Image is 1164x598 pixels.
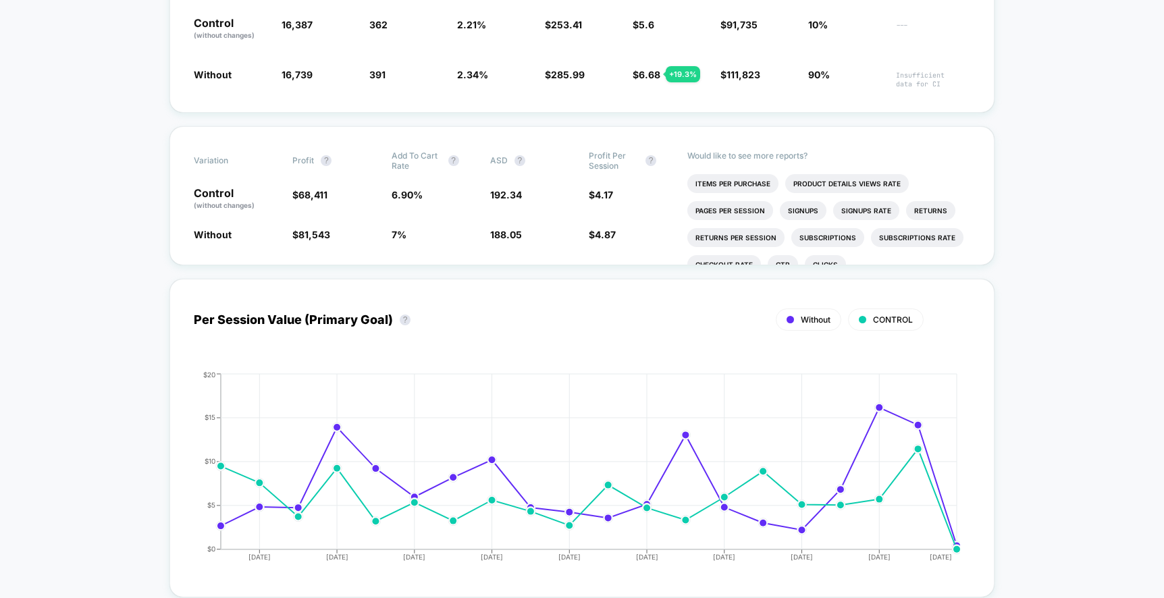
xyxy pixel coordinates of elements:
[720,19,758,30] span: $
[873,315,913,325] span: CONTROL
[490,155,508,165] span: ASD
[589,229,616,240] span: $
[768,255,798,274] li: Ctr
[292,189,327,200] span: $
[868,553,891,561] tspan: [DATE]
[589,151,639,171] span: Profit Per Session
[906,201,955,220] li: Returns
[636,553,658,561] tspan: [DATE]
[369,19,388,30] span: 362
[726,19,758,30] span: 91,735
[180,371,957,573] div: PER_SESSION_VALUE
[194,188,279,211] p: Control
[545,69,585,80] span: $
[282,69,313,80] span: 16,739
[808,69,830,80] span: 90%
[780,201,826,220] li: Signups
[457,19,486,30] span: 2.21 %
[713,553,735,561] tspan: [DATE]
[791,228,864,247] li: Subscriptions
[400,315,411,325] button: ?
[896,71,970,88] span: Insufficient data for CI
[558,553,581,561] tspan: [DATE]
[282,19,313,30] span: 16,387
[194,18,268,40] p: Control
[595,229,616,240] span: 4.87
[392,229,406,240] span: 7 %
[292,229,330,240] span: $
[551,69,585,80] span: 285.99
[726,69,760,80] span: 111,823
[298,229,330,240] span: 81,543
[248,553,270,561] tspan: [DATE]
[645,155,656,166] button: ?
[805,255,846,274] li: Clicks
[687,201,773,220] li: Pages Per Session
[639,69,660,80] span: 6.68
[369,69,386,80] span: 391
[687,151,970,161] p: Would like to see more reports?
[551,19,582,30] span: 253.41
[666,66,700,82] div: + 19.3 %
[207,545,215,553] tspan: $0
[194,151,268,171] span: Variation
[639,19,654,30] span: 5.6
[687,174,778,193] li: Items Per Purchase
[720,69,760,80] span: $
[207,501,215,509] tspan: $5
[203,370,215,378] tspan: $20
[481,553,503,561] tspan: [DATE]
[298,189,327,200] span: 68,411
[194,31,255,39] span: (without changes)
[392,189,423,200] span: 6.90 %
[687,255,761,274] li: Checkout Rate
[633,19,654,30] span: $
[325,553,348,561] tspan: [DATE]
[896,21,970,40] span: ---
[801,315,830,325] span: Without
[595,189,613,200] span: 4.17
[321,155,332,166] button: ?
[490,189,522,200] span: 192.34
[833,201,899,220] li: Signups Rate
[589,189,613,200] span: $
[403,553,425,561] tspan: [DATE]
[687,228,785,247] li: Returns Per Session
[490,229,522,240] span: 188.05
[205,457,215,465] tspan: $10
[930,553,953,561] tspan: [DATE]
[194,229,232,240] span: Without
[785,174,909,193] li: Product Details Views Rate
[514,155,525,166] button: ?
[457,69,488,80] span: 2.34 %
[448,155,459,166] button: ?
[194,201,255,209] span: (without changes)
[633,69,660,80] span: $
[545,19,582,30] span: $
[808,19,828,30] span: 10%
[292,155,314,165] span: Profit
[194,69,232,80] span: Without
[871,228,963,247] li: Subscriptions Rate
[392,151,442,171] span: Add To Cart Rate
[791,553,813,561] tspan: [DATE]
[205,413,215,421] tspan: $15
